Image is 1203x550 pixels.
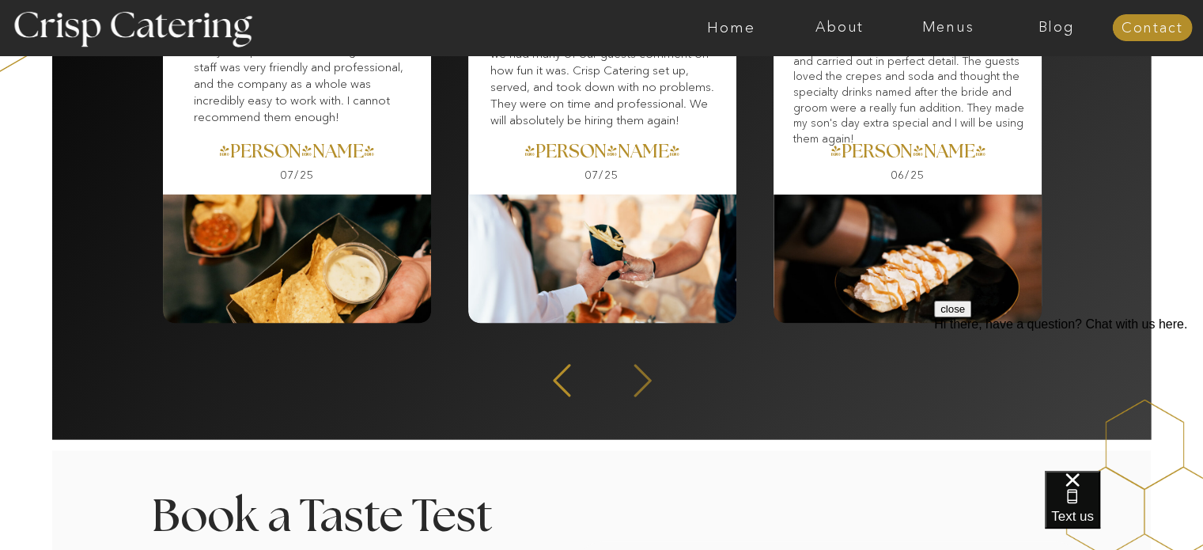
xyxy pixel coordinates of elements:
iframe: podium webchat widget prompt [934,301,1203,491]
a: Contact [1112,21,1192,36]
h3: 07/25 [557,169,647,184]
a: Menus [894,20,1002,36]
p: We had a soda and fry bar at my daughter’s wedding. It was so good and we had many of our guests ... [490,12,721,153]
a: Home [677,20,785,36]
a: [PERSON_NAME] [444,142,761,165]
p: We had the tacos and chips at our wedding and they were amazing! So many compliments from our gue... [194,9,414,135]
iframe: podium webchat widget bubble [1045,471,1203,550]
a: [PERSON_NAME] [138,142,456,165]
h3: Book a Taste Test [152,495,533,536]
h3: 07/25 [252,169,342,184]
p: [PERSON_NAME] was a breeze to work with. We had a crepe bar and soda bar for my son's reception a... [793,7,1025,134]
a: [PERSON_NAME] [750,142,1067,165]
h3: 06/25 [863,169,953,184]
a: Blog [1002,20,1110,36]
a: About [785,20,894,36]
